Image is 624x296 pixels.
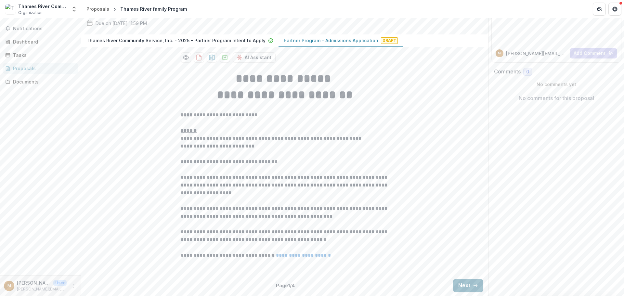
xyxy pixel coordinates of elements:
[7,284,11,288] div: michaelv@trfp.org
[13,38,73,45] div: Dashboard
[276,282,295,289] p: Page 1 / 4
[494,81,619,88] p: No comments yet
[84,4,112,14] a: Proposals
[519,94,594,102] p: No comments for this proposal
[70,3,79,16] button: Open entity switcher
[53,280,67,286] p: User
[498,52,501,55] div: michaelv@trfp.org
[84,4,189,14] nav: breadcrumb
[96,20,147,27] p: Due on [DATE] 11:59 PM
[194,52,204,63] button: download-proposal
[86,37,266,44] p: Thames River Community Service, Inc. - 2025 - Partner Program Intent to Apply
[220,52,230,63] button: download-proposal
[18,10,43,16] span: Organization
[13,26,76,32] span: Notifications
[3,76,78,87] a: Documents
[13,52,73,58] div: Tasks
[593,3,606,16] button: Partners
[5,4,16,14] img: Thames River Community Service, Inc.
[233,52,276,63] button: AI Assistant
[13,78,73,85] div: Documents
[3,36,78,47] a: Dashboard
[3,23,78,34] button: Notifications
[608,3,621,16] button: Get Help
[181,52,191,63] button: Preview c68a87e6-acd3-4c92-82b6-872ff95549df-1.pdf
[69,282,77,290] button: More
[3,50,78,60] a: Tasks
[207,52,217,63] button: download-proposal
[3,63,78,74] a: Proposals
[86,6,109,12] div: Proposals
[453,279,483,292] button: Next
[506,50,567,57] p: [PERSON_NAME][EMAIL_ADDRESS][DOMAIN_NAME]
[17,286,67,292] p: [PERSON_NAME][EMAIL_ADDRESS][DOMAIN_NAME]
[570,48,617,58] button: Add Comment
[284,37,378,44] p: Partner Program - Admissions Application
[120,6,187,12] div: Thames River family Program
[494,69,521,75] h2: Comments
[381,37,398,44] span: Draft
[13,65,73,72] div: Proposals
[17,279,51,286] p: [PERSON_NAME][EMAIL_ADDRESS][DOMAIN_NAME]
[18,3,67,10] div: Thames River Community Service, Inc.
[526,69,529,75] span: 0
